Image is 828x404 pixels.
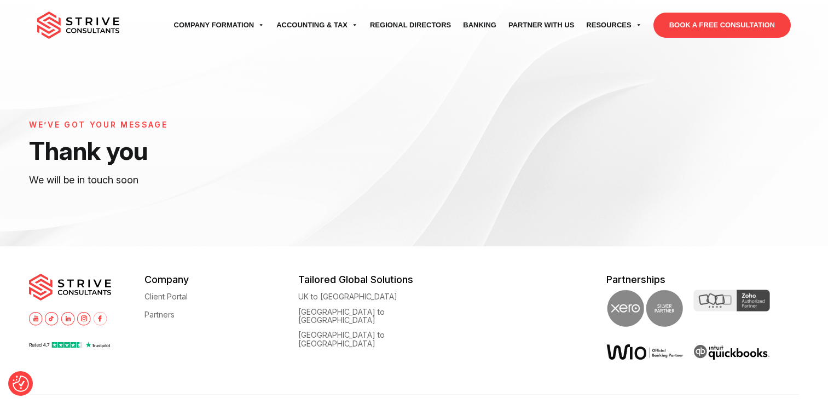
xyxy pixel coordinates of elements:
a: BOOK A FREE CONSULTATION [653,13,791,38]
a: [GEOGRAPHIC_DATA] to [GEOGRAPHIC_DATA] [298,308,452,325]
a: Regional Directors [364,10,457,41]
img: Revisit consent button [13,376,29,392]
img: intuit quickbooks [693,344,771,361]
p: We will be in touch soon [29,172,360,188]
h6: WE’VE GOT YOUR MESSAGE [29,120,360,130]
a: Company Formation [168,10,271,41]
a: Partners [144,310,175,319]
a: Partner with Us [502,10,580,41]
img: Wio Offical Banking Partner [606,344,684,360]
button: Consent Preferences [13,376,29,392]
img: main-logo.svg [37,11,119,39]
a: Resources [580,10,647,41]
img: main-logo.svg [29,274,111,301]
a: UK to [GEOGRAPHIC_DATA] [298,292,397,301]
a: Accounting & Tax [270,10,364,41]
h5: Partnerships [606,274,799,285]
h1: Thank you [29,135,360,166]
a: Banking [457,10,502,41]
img: Zoho Partner [693,290,771,311]
a: Client Portal [144,292,188,301]
h5: Tailored Global Solutions [298,274,452,285]
h5: Company [144,274,298,285]
a: [GEOGRAPHIC_DATA] to [GEOGRAPHIC_DATA] [298,331,452,348]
